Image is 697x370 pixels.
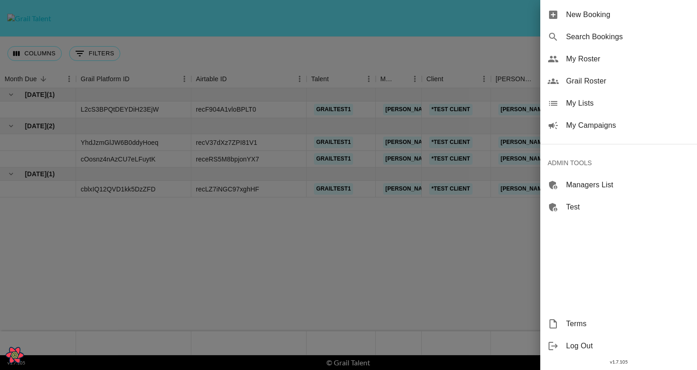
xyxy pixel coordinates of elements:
span: My Roster [566,54,690,65]
div: Log Out [540,335,697,357]
div: v 1.7.105 [540,357,697,367]
span: Grail Roster [566,76,690,87]
div: New Booking [540,4,697,26]
div: Test [540,196,697,218]
span: My Campaigns [566,120,690,131]
div: Managers List [540,174,697,196]
div: Search Bookings [540,26,697,48]
button: Open React Query Devtools [6,346,24,364]
div: My Campaigns [540,114,697,137]
div: ADMIN TOOLS [540,152,697,174]
span: Log Out [566,340,690,352]
span: My Lists [566,98,690,109]
span: Search Bookings [566,31,690,42]
div: Grail Roster [540,70,697,92]
span: Managers List [566,179,690,191]
div: Terms [540,313,697,335]
div: My Lists [540,92,697,114]
span: New Booking [566,9,690,20]
span: Terms [566,318,690,329]
span: Test [566,202,690,213]
div: My Roster [540,48,697,70]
